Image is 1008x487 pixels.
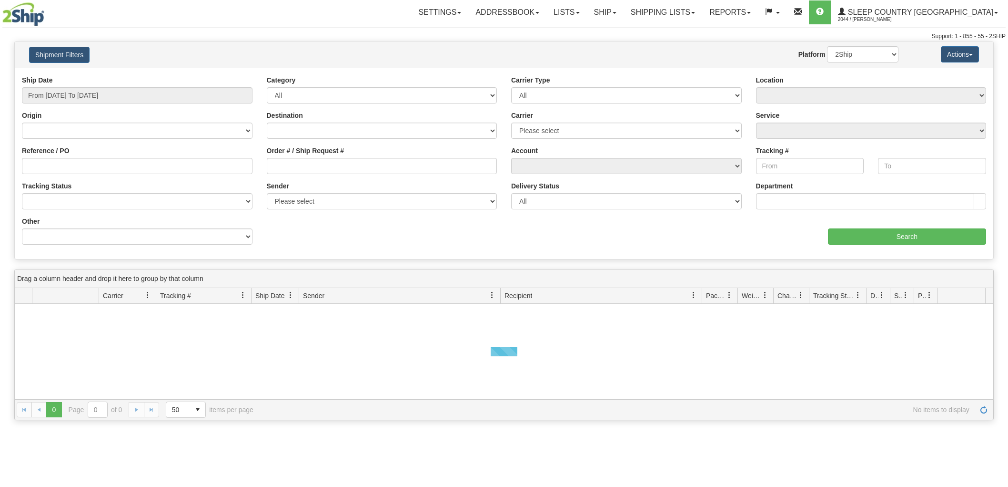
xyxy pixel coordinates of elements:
a: Packages filter column settings [721,287,737,303]
a: Charge filter column settings [793,287,809,303]
label: Category [267,75,296,85]
span: Shipment Issues [894,291,902,300]
span: Page sizes drop down [166,402,206,418]
span: Page of 0 [69,402,122,418]
label: Tracking # [756,146,789,155]
a: Weight filter column settings [757,287,773,303]
span: Weight [742,291,762,300]
img: logo2044.jpg [2,2,44,26]
span: Sleep Country [GEOGRAPHIC_DATA] [846,8,993,16]
a: Delivery Status filter column settings [874,287,890,303]
span: Page 0 [46,402,61,417]
span: Sender [303,291,324,300]
span: 50 [172,405,184,414]
span: No items to display [267,406,969,414]
a: Ship [587,0,624,24]
button: Actions [941,46,979,62]
label: Location [756,75,784,85]
label: Destination [267,111,303,120]
label: Department [756,181,793,191]
span: Tracking Status [813,291,855,300]
a: Addressbook [468,0,546,24]
label: Reference / PO [22,146,70,155]
label: Platform [798,50,826,59]
div: Support: 1 - 855 - 55 - 2SHIP [2,32,1006,41]
label: Carrier Type [511,75,550,85]
span: Carrier [103,291,123,300]
div: grid grouping header [15,269,993,288]
label: Origin [22,111,41,120]
input: Search [828,228,986,245]
label: Service [756,111,780,120]
span: Recipient [504,291,532,300]
input: To [878,158,986,174]
span: Packages [706,291,726,300]
iframe: chat widget [986,195,1007,292]
span: items per page [166,402,253,418]
a: Tracking # filter column settings [235,287,251,303]
span: Delivery Status [870,291,878,300]
a: Refresh [976,402,991,417]
button: Shipment Filters [29,47,90,63]
a: Sender filter column settings [484,287,500,303]
a: Recipient filter column settings [685,287,702,303]
span: Ship Date [255,291,284,300]
label: Delivery Status [511,181,559,191]
a: Pickup Status filter column settings [921,287,937,303]
label: Ship Date [22,75,53,85]
a: Sleep Country [GEOGRAPHIC_DATA] 2044 / [PERSON_NAME] [831,0,1005,24]
label: Account [511,146,538,155]
label: Sender [267,181,289,191]
label: Tracking Status [22,181,71,191]
span: 2044 / [PERSON_NAME] [838,15,909,24]
span: Charge [777,291,797,300]
a: Lists [546,0,586,24]
a: Shipping lists [624,0,702,24]
span: select [190,402,205,417]
a: Reports [702,0,758,24]
label: Carrier [511,111,533,120]
span: Tracking # [160,291,191,300]
a: Ship Date filter column settings [282,287,299,303]
a: Settings [411,0,468,24]
a: Tracking Status filter column settings [850,287,866,303]
a: Shipment Issues filter column settings [897,287,914,303]
a: Carrier filter column settings [140,287,156,303]
input: From [756,158,864,174]
label: Other [22,217,40,226]
label: Order # / Ship Request # [267,146,344,155]
span: Pickup Status [918,291,926,300]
